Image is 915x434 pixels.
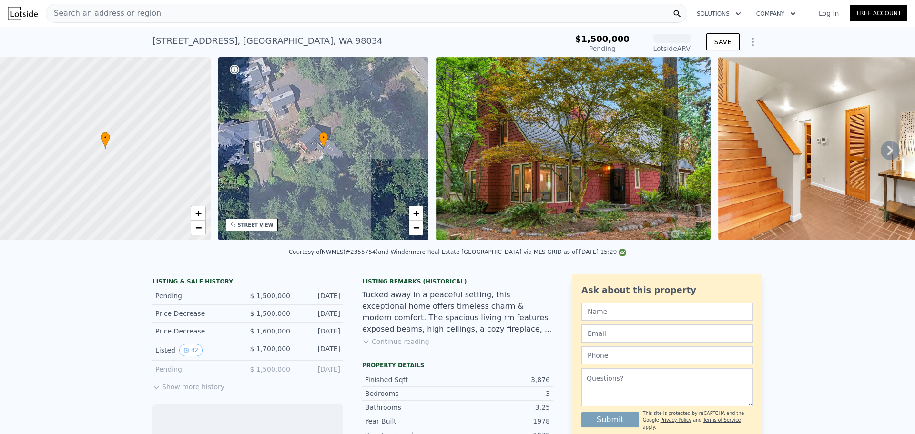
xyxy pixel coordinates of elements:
span: + [195,207,201,219]
span: Search an address or region [46,8,161,19]
span: − [195,222,201,233]
img: Sale: 149611772 Parcel: 98117656 [436,57,711,240]
div: Tucked away in a peaceful setting, this exceptional home offers timeless charm & modern comfort. ... [362,289,553,335]
div: [DATE] [298,291,340,301]
span: $ 1,700,000 [250,345,290,353]
div: Ask about this property [581,283,753,297]
div: 3 [457,389,550,398]
button: SAVE [706,33,740,50]
div: Price Decrease [155,309,240,318]
div: Listed [155,344,240,356]
span: • [319,133,328,142]
div: [STREET_ADDRESS] , [GEOGRAPHIC_DATA] , WA 98034 [152,34,383,48]
span: $ 1,500,000 [250,365,290,373]
input: Email [581,324,753,343]
a: Zoom in [409,206,423,221]
div: Year Built [365,416,457,426]
div: Finished Sqft [365,375,457,384]
span: $ 1,600,000 [250,327,290,335]
a: Log In [807,9,850,18]
button: Show more history [152,378,224,392]
div: This site is protected by reCAPTCHA and the Google and apply. [643,410,753,431]
div: 3.25 [457,403,550,412]
span: $1,500,000 [575,34,630,44]
div: • [101,132,110,149]
div: Property details [362,362,553,369]
button: Show Options [743,32,762,51]
img: NWMLS Logo [619,249,626,256]
div: LISTING & SALE HISTORY [152,278,343,287]
button: Solutions [689,5,749,22]
div: [DATE] [298,326,340,336]
button: View historical data [179,344,203,356]
div: Courtesy of NWMLS (#2355754) and Windermere Real Estate [GEOGRAPHIC_DATA] via MLS GRID as of [DAT... [289,249,627,255]
a: Terms of Service [703,417,741,423]
button: Company [749,5,803,22]
div: Pending [155,291,240,301]
a: Free Account [850,5,907,21]
a: Zoom out [409,221,423,235]
span: + [413,207,419,219]
div: • [319,132,328,149]
div: [DATE] [298,344,340,356]
a: Zoom out [191,221,205,235]
a: Privacy Policy [661,417,691,423]
div: Listing Remarks (Historical) [362,278,553,285]
div: Pending [155,364,240,374]
img: Lotside [8,7,38,20]
div: 1978 [457,416,550,426]
div: Pending [575,44,630,53]
span: • [101,133,110,142]
span: $ 1,500,000 [250,292,290,300]
div: Bathrooms [365,403,457,412]
div: STREET VIEW [238,222,274,229]
div: Bedrooms [365,389,457,398]
span: − [413,222,419,233]
div: Price Decrease [155,326,240,336]
input: Phone [581,346,753,364]
button: Submit [581,412,639,427]
a: Zoom in [191,206,205,221]
div: [DATE] [298,364,340,374]
input: Name [581,303,753,321]
div: [DATE] [298,309,340,318]
div: 3,876 [457,375,550,384]
div: Lotside ARV [653,44,691,53]
button: Continue reading [362,337,429,346]
span: $ 1,500,000 [250,310,290,317]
